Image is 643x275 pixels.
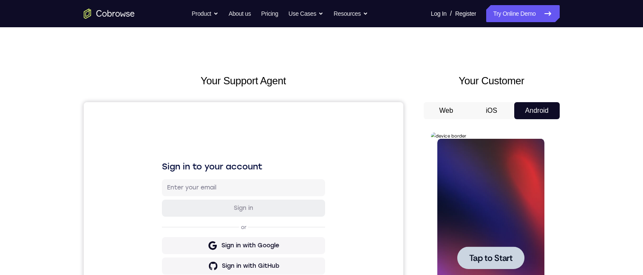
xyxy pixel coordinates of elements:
[431,5,447,22] a: Log In
[514,102,560,119] button: Android
[84,9,135,19] a: Go to the home page
[229,5,251,22] a: About us
[78,220,241,227] p: Don't have an account?
[138,160,195,168] div: Sign in with GitHub
[78,135,241,152] button: Sign in with Google
[144,221,204,226] a: Create a new account
[136,201,198,209] div: Sign in with Zendesk
[486,5,559,22] a: Try Online Demo
[26,114,93,137] button: Tap to Start
[424,102,469,119] button: Web
[334,5,368,22] button: Resources
[192,5,218,22] button: Product
[289,5,323,22] button: Use Cases
[469,102,514,119] button: iOS
[261,5,278,22] a: Pricing
[38,121,82,130] span: Tap to Start
[84,73,403,89] h2: Your Support Agent
[450,9,452,19] span: /
[156,122,164,129] p: or
[78,176,241,193] button: Sign in with Intercom
[455,5,476,22] a: Register
[78,196,241,213] button: Sign in with Zendesk
[138,139,195,148] div: Sign in with Google
[135,180,199,189] div: Sign in with Intercom
[424,73,560,89] h2: Your Customer
[78,155,241,172] button: Sign in with GitHub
